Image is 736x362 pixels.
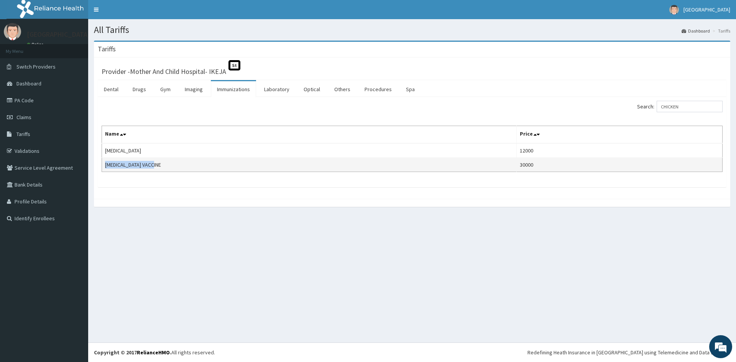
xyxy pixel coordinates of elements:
[16,131,30,138] span: Tariffs
[711,28,730,34] li: Tariffs
[228,60,240,70] span: St
[102,126,517,144] th: Name
[16,63,56,70] span: Switch Providers
[27,31,90,38] p: [GEOGRAPHIC_DATA]
[126,4,144,22] div: Minimize live chat window
[154,81,177,97] a: Gym
[44,97,106,174] span: We're online!
[27,42,45,47] a: Online
[400,81,421,97] a: Spa
[40,43,129,53] div: Chat with us now
[527,349,730,356] div: Redefining Heath Insurance in [GEOGRAPHIC_DATA] using Telemedicine and Data Science!
[211,81,256,97] a: Immunizations
[102,158,517,172] td: [MEDICAL_DATA] VACCINE
[657,101,723,112] input: Search:
[328,81,356,97] a: Others
[669,5,679,15] img: User Image
[102,143,517,158] td: [MEDICAL_DATA]
[516,158,722,172] td: 30000
[358,81,398,97] a: Procedures
[16,80,41,87] span: Dashboard
[16,114,31,121] span: Claims
[516,126,722,144] th: Price
[94,349,171,356] strong: Copyright © 2017 .
[4,23,21,40] img: User Image
[516,143,722,158] td: 12000
[179,81,209,97] a: Imaging
[127,81,152,97] a: Drugs
[297,81,326,97] a: Optical
[683,6,730,13] span: [GEOGRAPHIC_DATA]
[94,25,730,35] h1: All Tariffs
[98,81,125,97] a: Dental
[682,28,710,34] a: Dashboard
[88,342,736,362] footer: All rights reserved.
[4,209,146,236] textarea: Type your message and hit 'Enter'
[102,68,226,75] h3: Provider - Mother And Child Hospital- IKEJA
[137,349,170,356] a: RelianceHMO
[258,81,296,97] a: Laboratory
[637,101,723,112] label: Search:
[98,46,116,52] h3: Tariffs
[14,38,31,57] img: d_794563401_company_1708531726252_794563401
